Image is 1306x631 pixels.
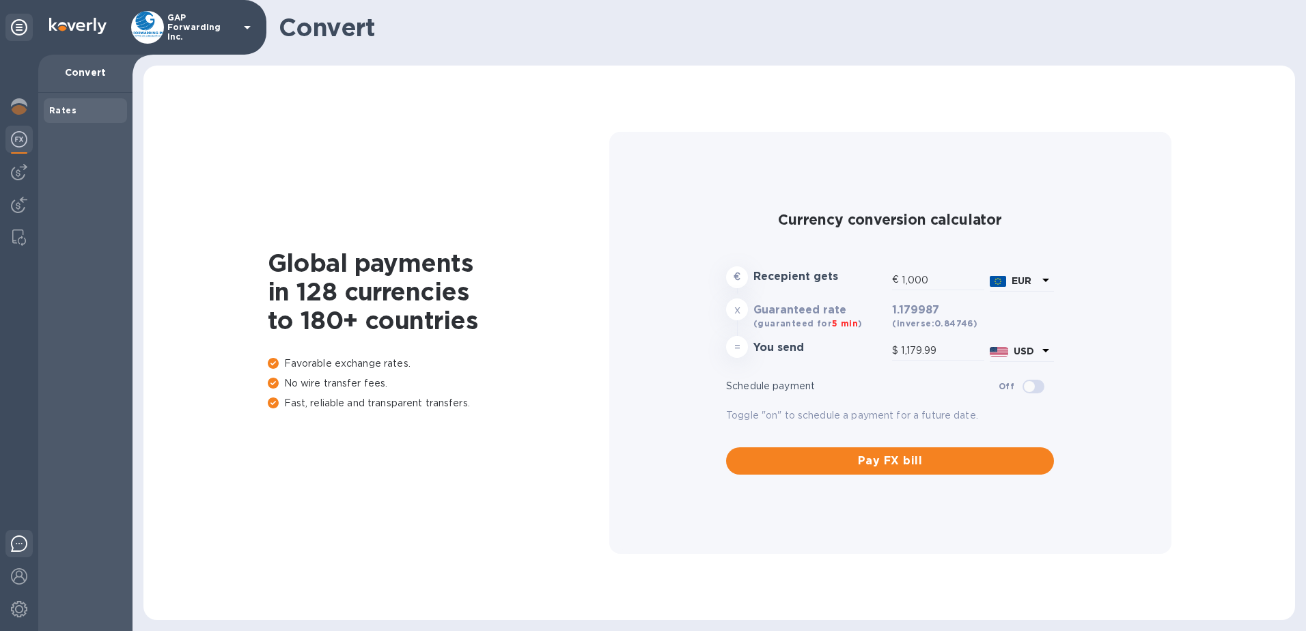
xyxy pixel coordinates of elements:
h1: Global payments in 128 currencies to 180+ countries [268,249,609,335]
strong: € [734,271,740,282]
h3: You send [753,341,887,354]
p: GAP Forwarding Inc. [167,13,236,42]
span: Pay FX bill [737,453,1043,469]
div: Unpin categories [5,14,33,41]
p: Convert [49,66,122,79]
div: x [726,298,748,320]
img: Foreign exchange [11,131,27,148]
img: USD [990,347,1008,356]
h1: Convert [279,13,1284,42]
span: 5 min [832,318,858,328]
h3: Recepient gets [753,270,887,283]
p: Toggle "on" to schedule a payment for a future date. [726,408,1054,423]
b: (inverse: 0.84746 ) [892,318,977,328]
div: $ [892,341,901,361]
b: Rates [49,105,77,115]
img: Logo [49,18,107,34]
p: No wire transfer fees. [268,376,609,391]
p: Schedule payment [726,379,999,393]
b: (guaranteed for ) [753,318,862,328]
input: Amount [902,270,984,290]
input: Amount [901,341,984,361]
p: Favorable exchange rates. [268,356,609,371]
b: EUR [1012,275,1031,286]
button: Pay FX bill [726,447,1054,475]
div: = [726,336,748,358]
div: € [892,270,902,290]
h2: Currency conversion calculator [726,211,1054,228]
b: USD [1014,346,1034,356]
h3: 1.179987 [892,304,1054,317]
h3: Guaranteed rate [753,304,887,317]
b: Off [999,381,1014,391]
p: Fast, reliable and transparent transfers. [268,396,609,410]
